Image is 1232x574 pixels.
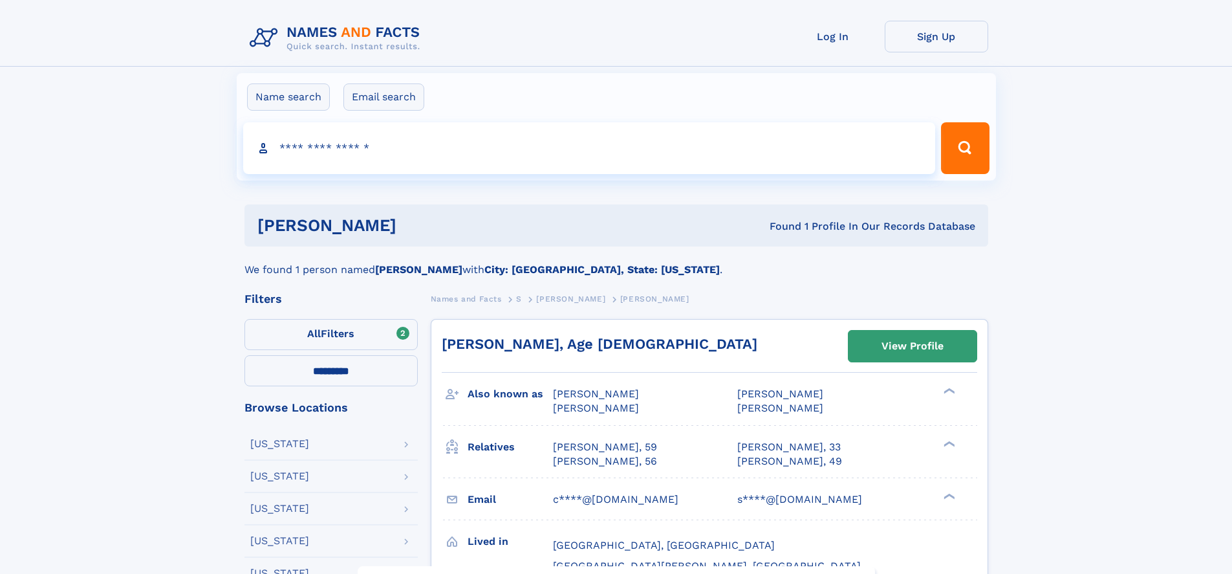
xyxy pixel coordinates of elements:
div: [US_STATE] [250,471,309,481]
div: [US_STATE] [250,503,309,514]
span: [PERSON_NAME] [553,402,639,414]
div: We found 1 person named with . [244,247,988,278]
a: [PERSON_NAME], 56 [553,454,657,469]
a: Names and Facts [431,291,502,307]
a: S [516,291,522,307]
a: [PERSON_NAME], 49 [737,454,842,469]
h3: Relatives [468,436,553,458]
h3: Email [468,489,553,511]
span: [PERSON_NAME] [620,294,689,304]
img: Logo Names and Facts [244,21,431,56]
button: Search Button [941,122,989,174]
label: Filters [244,319,418,350]
div: [US_STATE] [250,536,309,546]
div: ❯ [940,387,956,395]
a: [PERSON_NAME], 33 [737,440,841,454]
div: View Profile [881,331,944,361]
span: All [307,327,321,340]
a: View Profile [848,331,977,362]
label: Name search [247,83,330,111]
h3: Also known as [468,383,553,405]
div: Found 1 Profile In Our Records Database [583,219,975,234]
a: [PERSON_NAME], 59 [553,440,657,454]
div: ❯ [940,439,956,448]
div: Filters [244,293,418,305]
span: S [516,294,522,304]
label: Email search [343,83,424,111]
span: [PERSON_NAME] [737,402,823,414]
div: [US_STATE] [250,439,309,449]
span: [GEOGRAPHIC_DATA][PERSON_NAME], [GEOGRAPHIC_DATA] [553,560,861,572]
a: Sign Up [885,21,988,52]
a: Log In [781,21,885,52]
div: ❯ [940,492,956,500]
span: [GEOGRAPHIC_DATA], [GEOGRAPHIC_DATA] [553,539,775,551]
a: [PERSON_NAME], Age [DEMOGRAPHIC_DATA] [442,336,757,352]
a: [PERSON_NAME] [536,291,605,307]
span: [PERSON_NAME] [553,388,639,400]
b: City: [GEOGRAPHIC_DATA], State: [US_STATE] [484,263,720,276]
span: [PERSON_NAME] [536,294,605,304]
div: Browse Locations [244,402,418,414]
input: search input [243,122,936,174]
b: [PERSON_NAME] [375,263,462,276]
h3: Lived in [468,531,553,553]
h1: [PERSON_NAME] [257,217,583,234]
span: [PERSON_NAME] [737,388,823,400]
